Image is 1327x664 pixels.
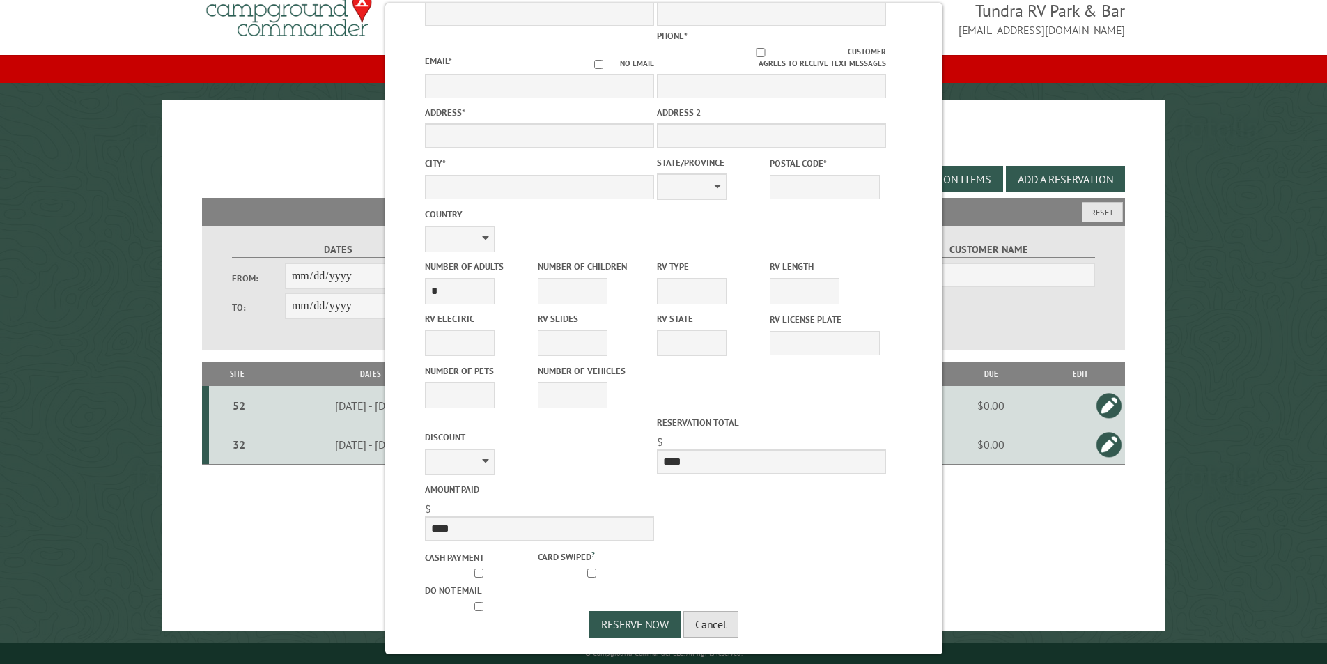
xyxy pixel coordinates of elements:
label: Phone [657,30,688,42]
label: Email [425,55,452,67]
span: $ [657,435,663,449]
label: Country [425,208,654,221]
th: Due [947,362,1035,386]
div: [DATE] - [DATE] [267,438,474,451]
button: Reserve Now [589,611,681,638]
button: Edit Add-on Items [883,166,1003,192]
span: $ [425,502,431,516]
label: To: [232,301,285,314]
td: $0.00 [947,386,1035,425]
label: Dates [232,242,444,258]
input: No email [577,60,620,69]
label: Number of Pets [425,364,535,378]
div: [DATE] - [DATE] [267,399,474,412]
label: Discount [425,431,654,444]
h1: Reservations [202,122,1126,160]
label: RV State [657,312,767,325]
th: Edit [1035,362,1125,386]
label: From: [232,272,285,285]
label: Number of Adults [425,260,535,273]
label: RV Slides [538,312,648,325]
label: State/Province [657,156,767,169]
input: Customer agrees to receive text messages [673,48,848,57]
button: Add a Reservation [1006,166,1125,192]
label: Amount paid [425,483,654,496]
th: Site [209,362,265,386]
label: RV Type [657,260,767,273]
label: Postal Code [770,157,880,170]
label: Number of Vehicles [538,364,648,378]
label: Reservation Total [657,416,886,429]
th: Dates [265,362,476,386]
button: Reset [1082,202,1123,222]
label: Customer agrees to receive text messages [657,46,886,70]
label: Number of Children [538,260,648,273]
td: $0.00 [947,425,1035,465]
label: RV License Plate [770,313,880,326]
label: RV Electric [425,312,535,325]
label: Address [425,106,654,119]
button: Cancel [683,611,738,638]
label: City [425,157,654,170]
label: Do not email [425,584,535,597]
a: ? [591,549,595,559]
div: 32 [215,438,263,451]
label: Customer Name [883,242,1095,258]
label: Address 2 [657,106,886,119]
label: Card swiped [538,548,648,564]
label: RV Length [770,260,880,273]
div: 52 [215,399,263,412]
h2: Filters [202,198,1126,224]
label: Cash payment [425,551,535,564]
small: © Campground Commander LLC. All rights reserved. [585,649,743,658]
label: No email [577,58,654,70]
